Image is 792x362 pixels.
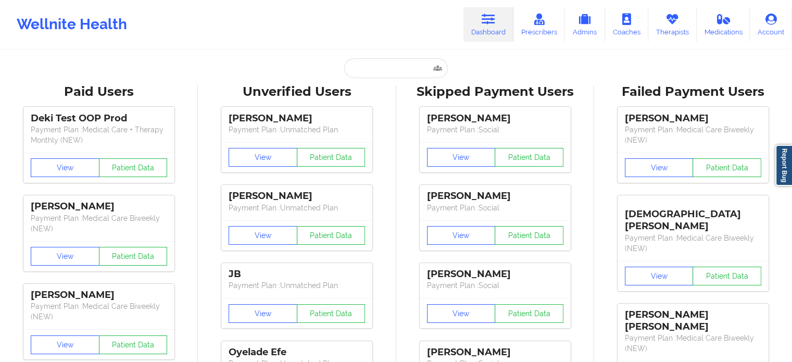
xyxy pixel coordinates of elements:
a: Report Bug [775,145,792,186]
p: Payment Plan : Medical Care Biweekly (NEW) [31,213,167,234]
button: View [427,148,496,167]
button: Patient Data [297,304,366,323]
button: View [229,148,297,167]
div: Skipped Payment Users [404,84,587,100]
div: [PERSON_NAME] [PERSON_NAME] [625,309,761,333]
div: [PERSON_NAME] [625,113,761,124]
button: Patient Data [99,158,168,177]
a: Medications [697,7,750,42]
p: Payment Plan : Medical Care Biweekly (NEW) [625,233,761,254]
a: Dashboard [463,7,513,42]
div: [PERSON_NAME] [31,289,167,301]
div: [PERSON_NAME] [229,190,365,202]
button: Patient Data [99,335,168,354]
p: Payment Plan : Unmatched Plan [229,280,365,291]
button: View [229,304,297,323]
button: View [229,226,297,245]
a: Coaches [605,7,648,42]
button: View [427,304,496,323]
button: Patient Data [693,267,761,285]
button: View [31,335,99,354]
button: Patient Data [495,148,563,167]
a: Admins [564,7,605,42]
div: [PERSON_NAME] [31,201,167,213]
p: Payment Plan : Unmatched Plan [229,203,365,213]
div: Failed Payment Users [601,84,785,100]
div: [PERSON_NAME] [427,190,563,202]
button: View [427,226,496,245]
button: View [625,158,694,177]
button: Patient Data [297,148,366,167]
div: Unverified Users [205,84,388,100]
div: [PERSON_NAME] [229,113,365,124]
p: Payment Plan : Social [427,280,563,291]
button: Patient Data [297,226,366,245]
button: Patient Data [693,158,761,177]
div: Oyelade Efe [229,346,365,358]
p: Payment Plan : Social [427,203,563,213]
a: Prescribers [513,7,565,42]
button: Patient Data [99,247,168,266]
div: [DEMOGRAPHIC_DATA][PERSON_NAME] [625,201,761,232]
button: Patient Data [495,226,563,245]
div: [PERSON_NAME] [427,113,563,124]
p: Payment Plan : Medical Care + Therapy Monthly (NEW) [31,124,167,145]
button: Patient Data [495,304,563,323]
div: [PERSON_NAME] [427,346,563,358]
p: Payment Plan : Medical Care Biweekly (NEW) [625,333,761,354]
a: Account [750,7,792,42]
button: View [31,247,99,266]
p: Payment Plan : Social [427,124,563,135]
p: Payment Plan : Medical Care Biweekly (NEW) [625,124,761,145]
button: View [625,267,694,285]
button: View [31,158,99,177]
div: Paid Users [7,84,191,100]
p: Payment Plan : Unmatched Plan [229,124,365,135]
p: Payment Plan : Medical Care Biweekly (NEW) [31,301,167,322]
div: [PERSON_NAME] [427,268,563,280]
div: JB [229,268,365,280]
div: Deki Test OOP Prod [31,113,167,124]
a: Therapists [648,7,697,42]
